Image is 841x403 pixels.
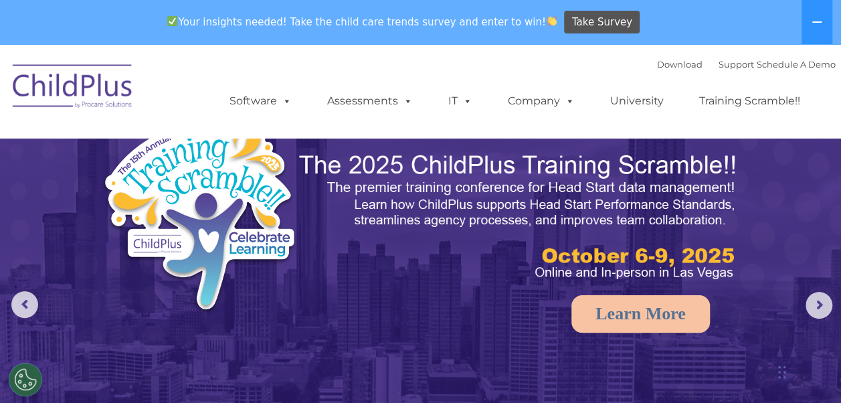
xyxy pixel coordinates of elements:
span: Your insights needed! Take the child care trends survey and enter to win! [162,9,563,35]
a: Training Scramble!! [686,88,814,114]
img: ChildPlus by Procare Solutions [6,55,140,122]
span: Take Survey [572,11,632,34]
span: Phone number [186,143,243,153]
a: Download [657,59,703,70]
img: 👏 [547,16,557,26]
a: Company [494,88,588,114]
button: Cookies Settings [9,363,42,396]
a: Take Survey [564,11,640,34]
a: Learn More [571,295,710,333]
a: Software [216,88,305,114]
a: IT [435,88,486,114]
img: ✅ [167,16,177,26]
a: Schedule A Demo [757,59,836,70]
span: Last name [186,88,227,98]
a: University [597,88,677,114]
a: Assessments [314,88,426,114]
iframe: Chat Widget [622,258,841,403]
font: | [657,59,836,70]
div: Drag [778,352,786,392]
a: Support [719,59,754,70]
